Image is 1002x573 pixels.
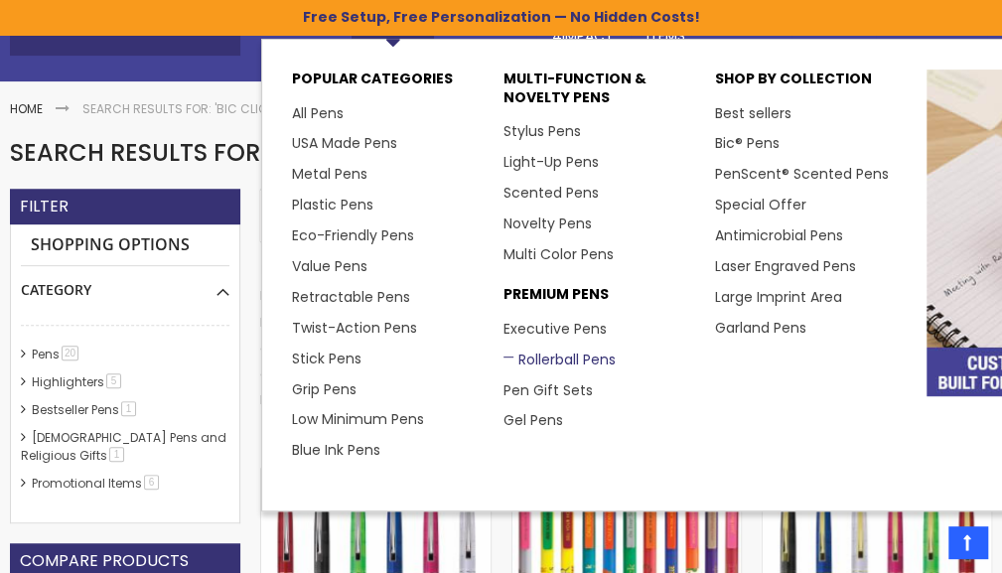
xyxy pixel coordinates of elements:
span: Search results for: 'bic clic' [10,136,383,169]
a: Large Imprint Area [715,287,842,307]
a: Best sellers [715,103,791,123]
span: 6 [144,475,159,490]
a: Blue Ink Pens [292,440,380,460]
p: Popular Categories [292,70,484,98]
a: Low Minimum Pens [292,409,424,429]
a: Garland Pens [715,318,806,338]
p: Multi-Function & Novelty Pens [503,70,695,117]
a: Eco-Friendly Pens [292,225,414,245]
a: Rollerball Pens [503,350,616,369]
a: Stylus Pens [503,121,581,141]
a: Home [10,100,43,117]
span: 1 [109,447,124,462]
a: Gel Pens [503,410,563,430]
strong: Search results for: 'bic clic' [82,100,270,117]
a: Bestseller Pens1 [27,401,143,418]
a: USA Made Pens [292,133,397,153]
a: Twist-Action Pens [292,318,417,338]
span: 20 [62,346,78,360]
p: Premium Pens [503,285,695,314]
a: Light-Up Pens [503,152,599,172]
div: Category [21,266,229,300]
a: Executive Pens [503,319,607,339]
strong: Compare Products [20,550,189,572]
a: Stick Pens [292,349,361,368]
a: All Pens [292,103,344,123]
a: Bic® Pens [715,133,780,153]
a: Special Offer [715,195,806,215]
a: Multi Color Pens [503,244,614,264]
strong: Filter [20,196,69,217]
a: Antimicrobial Pens [715,225,843,245]
a: PenScent® Scented Pens [715,164,889,184]
strong: Shopping Options [21,224,229,267]
a: Retractable Pens [292,287,410,307]
span: 5 [106,373,121,388]
a: Value Pens [292,256,367,276]
a: Promotional Items6 [27,475,166,492]
span: 1 [121,401,136,416]
a: Top [948,526,987,558]
a: Pens20 [27,346,85,362]
a: Plastic Pens [292,195,373,215]
a: Novelty Pens [503,214,592,233]
a: Pen Gift Sets [503,380,593,400]
a: Grip Pens [292,379,357,399]
a: Laser Engraved Pens [715,256,856,276]
a: [DEMOGRAPHIC_DATA] Pens and Religious Gifts1 [21,429,226,464]
a: Metal Pens [292,164,367,184]
a: Scented Pens [503,183,599,203]
p: Shop By Collection [715,70,907,98]
a: Highlighters5 [27,373,128,390]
